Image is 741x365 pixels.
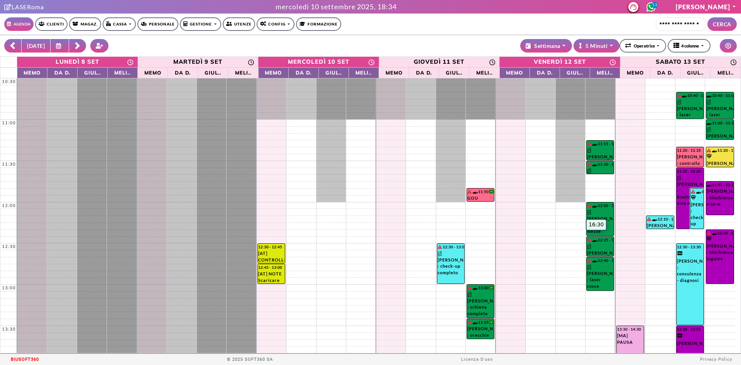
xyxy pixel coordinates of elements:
[200,68,226,77] span: Giul..
[69,17,101,31] a: Magaz.
[0,202,17,209] div: 12:00
[691,195,703,229] div: [PERSON_NAME] : check-up completo
[321,68,347,77] span: Giul..
[587,209,613,236] div: [PERSON_NAME] : laser mezze gambe inferiori
[587,168,613,174] div: [PERSON_NAME] : laser ascelle
[467,285,494,291] div: 13:00 - 13:25
[291,68,316,77] span: Da D.
[526,42,560,50] div: Settimana
[258,271,284,284] div: [AT] NOTE Scaricare le fatture estere di meta e indeed e inviarle a trincia
[647,216,673,222] div: 12:10 - 12:20
[656,17,706,31] input: Cerca cliente...
[587,162,591,166] i: Il cliente ha degli insoluti
[579,42,607,50] div: 5 Minuti
[587,204,591,207] i: Il cliente ha degli insoluti
[676,3,736,10] a: [PERSON_NAME]
[500,57,620,67] a: 12 settembre 2025
[587,265,592,270] img: PERCORSO
[587,148,592,153] img: PERCORSO
[622,68,648,77] span: Memo
[49,68,75,77] span: Da D.
[587,147,613,160] div: [PERSON_NAME] : laser inguine completo
[707,236,733,264] div: [PERSON_NAME] : biochimica inguine
[441,68,467,77] span: Giul..
[0,78,17,85] div: 10:30
[17,57,138,67] a: 8 settembre 2025
[587,258,591,262] i: Il cliente ha degli insoluti
[414,58,464,66] div: giovedì 11 set
[712,68,739,77] span: Meli..
[707,154,712,159] i: Categoria cliente: Diamante
[80,68,105,77] span: Giul..
[223,17,255,31] a: Utenze
[587,142,591,146] i: Il cliente ha degli insoluti
[707,188,733,209] div: [PERSON_NAME] : biochimica viso w
[677,148,704,153] div: 11:20 - 11:35
[0,120,17,126] div: 11:00
[677,175,682,181] img: PERCORSO
[467,189,494,195] div: 11:50 - 12:00
[140,68,166,77] span: Memo
[587,161,613,167] div: 11:30 - 11:40
[707,148,711,152] i: Il cliente ha degli insoluti
[532,68,558,77] span: Da D.
[652,2,658,8] span: 33
[707,148,733,153] div: 11:20 - 11:35
[677,250,704,285] div: [PERSON_NAME] : consulenza - diagnosi
[471,68,497,77] span: Meli..
[587,237,613,243] div: 12:25 - 12:40
[586,219,607,231] div: 16:30
[707,237,712,242] i: Categoria cliente: Diamante
[656,58,705,66] div: sabato 13 set
[677,168,704,174] div: 11:35 - 12:20
[4,4,12,10] i: Clicca per andare alla pagina di firma
[467,292,473,297] img: PERCORSO
[0,161,17,168] div: 11:30
[707,99,733,119] div: [PERSON_NAME] : laser braccia -w
[587,141,613,147] div: 11:15 - 11:30
[647,217,651,221] i: Il cliente ha degli insoluti
[682,68,708,77] span: Giul..
[707,100,712,105] img: PERCORSO
[258,265,284,270] div: 12:45 - 13:00
[677,333,704,359] div: [PERSON_NAME] : biochimica viso w
[677,93,681,97] i: Il cliente ha degli insoluti
[170,68,196,77] span: Da D.
[707,230,733,236] div: 12:20 - 13:00
[587,289,613,304] span: preferisce in matt
[707,17,737,31] button: CERCA
[707,127,712,132] img: PERCORSO
[379,57,499,67] a: 11 settembre 2025
[258,244,284,250] div: 12:30 - 12:45
[677,326,704,332] div: 13:30 - 13:55
[677,154,704,167] div: [PERSON_NAME] : controllo viso
[587,258,613,263] div: 12:40 - 13:05
[438,245,442,249] i: Il cliente ha degli insoluti
[707,120,733,126] div: 11:00 - 11:15
[4,17,34,31] a: Agenda
[534,58,586,66] div: venerdì 12 set
[677,244,704,250] div: 12:30 - 13:30
[438,250,464,278] div: [PERSON_NAME] : check-up completo
[587,203,613,209] div: 12:00 - 12:25
[230,68,256,77] span: Meli..
[296,17,341,31] a: Formazione
[467,286,472,290] i: Il cliente ha degli insoluti
[411,68,437,77] span: Da D.
[677,93,704,98] div: 10:40 - 11:00
[587,168,592,174] img: PERCORSO
[103,17,136,31] a: Cassa
[617,333,643,345] div: [MA] PAUSA
[90,39,109,53] button: Crea nuovo contatto rapido
[677,175,704,209] div: [PERSON_NAME] : biochimica viso m
[677,100,682,105] img: PERCORSO
[467,195,494,201] div: GOU XINXUAN : controllo inguine
[691,190,695,194] i: Il cliente ha degli insoluti
[21,39,51,53] button: [DATE]
[351,68,377,77] span: Meli..
[652,68,678,77] span: Da D.
[707,231,711,235] i: Il cliente ha degli insoluti
[438,244,464,250] div: 12:30 - 13:00
[35,17,68,31] a: Clienti
[467,326,494,339] div: [PERSON_NAME] : orecchie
